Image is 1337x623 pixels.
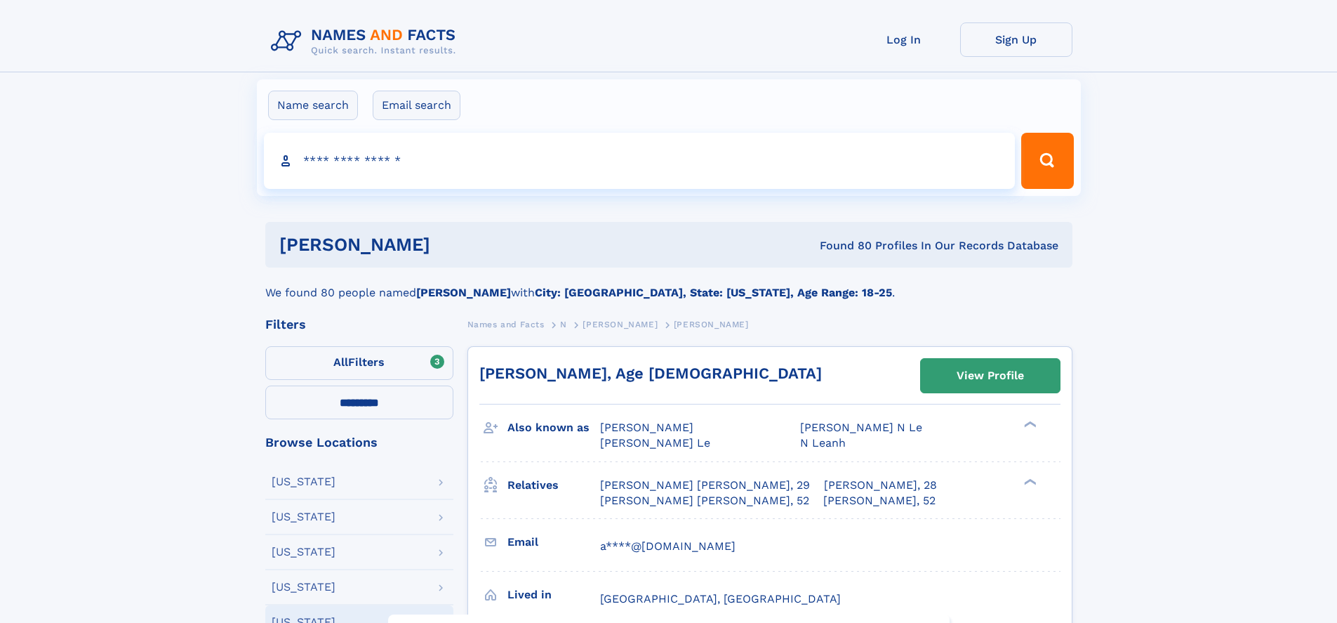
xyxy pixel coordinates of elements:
a: N [560,315,567,333]
div: [US_STATE] [272,476,335,487]
a: [PERSON_NAME] [PERSON_NAME], 29 [600,478,810,493]
a: [PERSON_NAME], 28 [824,478,937,493]
span: [PERSON_NAME] Le [600,436,710,450]
label: Email search [373,91,460,120]
h3: Also known as [507,416,600,440]
h3: Relatives [507,473,600,497]
div: View Profile [957,360,1024,392]
a: [PERSON_NAME], 52 [823,493,936,509]
span: [PERSON_NAME] N Le [800,421,922,434]
h3: Lived in [507,583,600,607]
input: search input [264,133,1016,189]
div: Browse Locations [265,436,453,449]
img: Logo Names and Facts [265,22,467,60]
a: Names and Facts [467,315,545,333]
h3: Email [507,530,600,554]
span: [PERSON_NAME] [600,421,693,434]
a: [PERSON_NAME] [PERSON_NAME], 52 [600,493,809,509]
div: [US_STATE] [272,546,335,558]
div: We found 80 people named with . [265,268,1072,301]
b: City: [GEOGRAPHIC_DATA], State: [US_STATE], Age Range: 18-25 [535,286,892,299]
span: All [333,355,348,369]
div: ❯ [1020,477,1037,486]
span: N Leanh [800,436,846,450]
label: Filters [265,346,453,380]
div: [US_STATE] [272,582,335,593]
button: Search Button [1021,133,1073,189]
div: [US_STATE] [272,511,335,523]
span: [PERSON_NAME] [583,320,658,329]
h1: [PERSON_NAME] [279,236,625,254]
div: Filters [265,318,453,331]
div: ❯ [1020,420,1037,429]
span: [PERSON_NAME] [674,320,749,329]
a: [PERSON_NAME], Age [DEMOGRAPHIC_DATA] [479,365,822,382]
a: Sign Up [960,22,1072,57]
b: [PERSON_NAME] [416,286,511,299]
a: Log In [848,22,960,57]
div: Found 80 Profiles In Our Records Database [625,238,1058,254]
a: [PERSON_NAME] [583,315,658,333]
span: [GEOGRAPHIC_DATA], [GEOGRAPHIC_DATA] [600,592,841,605]
span: N [560,320,567,329]
a: View Profile [921,359,1060,393]
label: Name search [268,91,358,120]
